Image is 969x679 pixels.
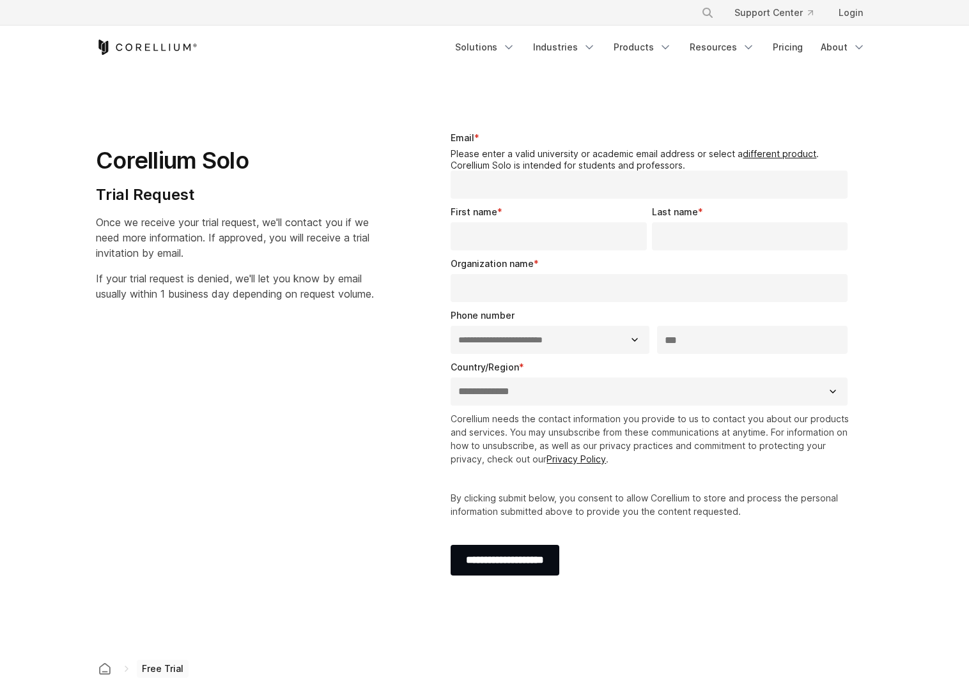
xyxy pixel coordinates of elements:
[451,132,474,143] span: Email
[137,660,189,678] span: Free Trial
[451,310,515,321] span: Phone number
[96,40,198,55] a: Corellium Home
[765,36,810,59] a: Pricing
[451,491,853,518] p: By clicking submit below, you consent to allow Corellium to store and process the personal inform...
[451,258,534,269] span: Organization name
[451,206,497,217] span: First name
[447,36,873,59] div: Navigation Menu
[686,1,873,24] div: Navigation Menu
[525,36,603,59] a: Industries
[743,148,816,159] a: different product
[696,1,719,24] button: Search
[93,660,116,678] a: Corellium home
[447,36,523,59] a: Solutions
[828,1,873,24] a: Login
[724,1,823,24] a: Support Center
[813,36,873,59] a: About
[652,206,698,217] span: Last name
[451,362,519,372] span: Country/Region
[547,454,606,464] a: Privacy Policy
[606,36,679,59] a: Products
[451,148,853,171] legend: Please enter a valid university or academic email address or select a . Corellium Solo is intende...
[96,216,369,259] span: Once we receive your trial request, we'll contact you if we need more information. If approved, y...
[96,272,374,300] span: If your trial request is denied, we'll let you know by email usually within 1 business day depend...
[96,185,374,204] h4: Trial Request
[96,146,374,175] h1: Corellium Solo
[451,412,853,466] p: Corellium needs the contact information you provide to us to contact you about our products and s...
[682,36,763,59] a: Resources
